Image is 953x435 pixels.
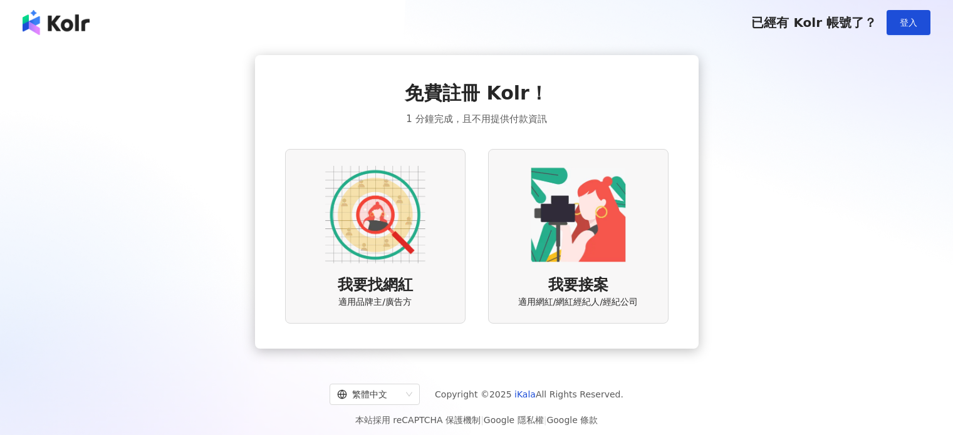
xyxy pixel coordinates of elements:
span: 適用網紅/網紅經紀人/經紀公司 [518,296,638,309]
span: 免費註冊 Kolr！ [405,80,548,106]
span: 1 分鐘完成，且不用提供付款資訊 [406,111,546,126]
span: | [544,415,547,425]
a: Google 條款 [546,415,598,425]
img: logo [23,10,90,35]
a: Google 隱私權 [484,415,544,425]
span: 已經有 Kolr 帳號了？ [751,15,877,30]
span: | [481,415,484,425]
div: 繁體中文 [337,384,401,404]
img: KOL identity option [528,165,628,265]
span: Copyright © 2025 All Rights Reserved. [435,387,623,402]
span: 我要找網紅 [338,275,413,296]
img: AD identity option [325,165,425,265]
span: 登入 [900,18,917,28]
span: 我要接案 [548,275,608,296]
a: iKala [514,389,536,399]
span: 適用品牌主/廣告方 [338,296,412,309]
button: 登入 [887,10,930,35]
span: 本站採用 reCAPTCHA 保護機制 [355,412,598,427]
